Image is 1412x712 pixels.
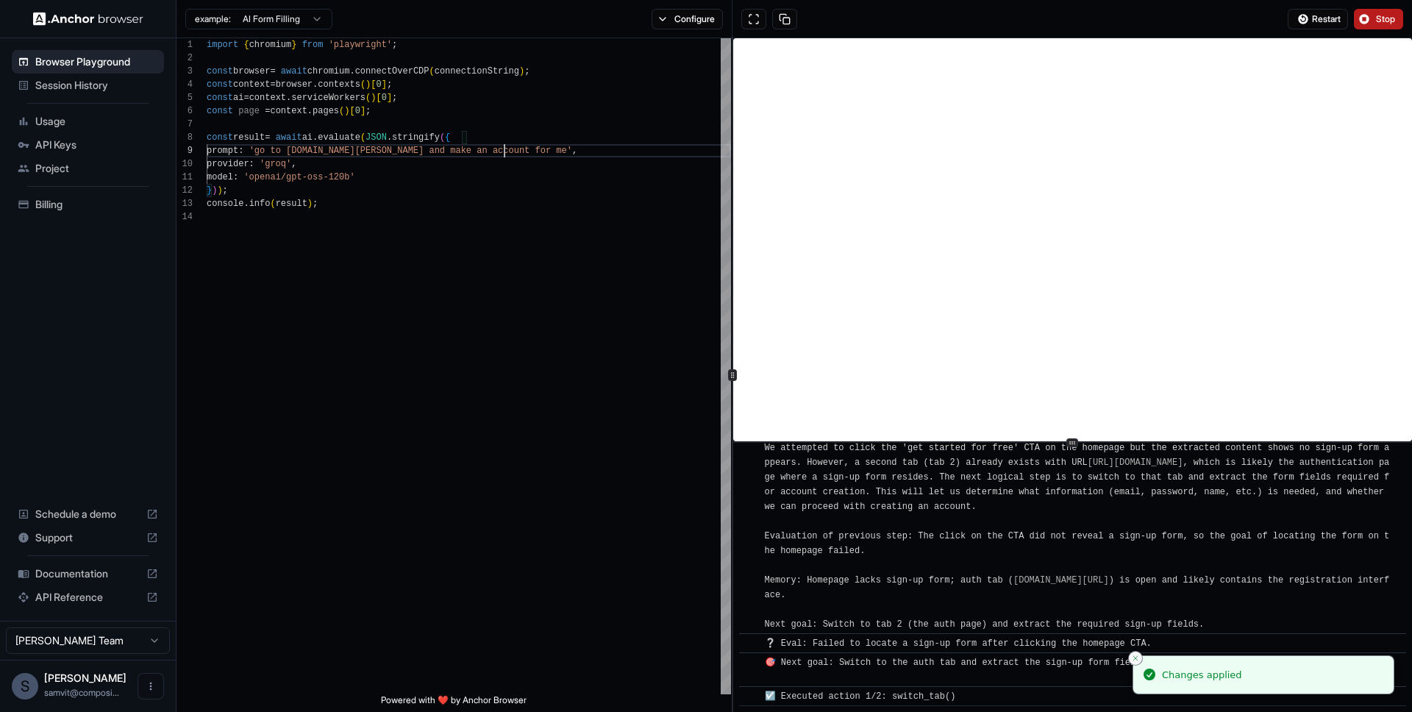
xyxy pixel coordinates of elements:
[360,106,366,116] span: ]
[195,13,231,25] span: example:
[35,197,158,212] span: Billing
[249,93,286,103] span: context
[12,502,164,526] div: Schedule a demo
[12,526,164,549] div: Support
[176,38,193,51] div: 1
[12,193,164,216] div: Billing
[35,590,140,605] span: API Reference
[376,93,381,103] span: [
[344,106,349,116] span: )
[307,106,313,116] span: .
[35,566,140,581] span: Documentation
[746,636,754,651] span: ​
[765,691,956,702] span: ☑️ Executed action 1/2: switch_tab()
[445,132,450,143] span: {
[382,93,387,103] span: 0
[313,199,318,209] span: ;
[276,132,302,143] span: await
[519,66,524,76] span: )
[302,132,313,143] span: ai
[176,118,193,131] div: 7
[746,689,754,704] span: ​
[572,146,577,156] span: ,
[249,146,572,156] span: 'go to [DOMAIN_NAME][PERSON_NAME] and make an account for me'
[176,157,193,171] div: 10
[233,172,238,182] span: :
[392,93,397,103] span: ;
[207,106,233,116] span: const
[212,185,217,196] span: )
[376,79,381,90] span: 0
[176,171,193,184] div: 11
[12,673,38,699] div: S
[176,131,193,144] div: 8
[176,104,193,118] div: 6
[1013,575,1109,585] a: [DOMAIN_NAME][URL]
[1128,651,1143,666] button: Close toast
[12,110,164,133] div: Usage
[318,132,360,143] span: evaluate
[652,9,723,29] button: Configure
[381,694,527,712] span: Powered with ❤️ by Anchor Browser
[265,106,270,116] span: =
[207,40,238,50] span: import
[176,210,193,224] div: 14
[307,199,313,209] span: )
[524,66,529,76] span: ;
[435,66,519,76] span: connectionString
[349,66,354,76] span: .
[176,51,193,65] div: 2
[270,66,275,76] span: =
[207,185,212,196] span: }
[249,199,271,209] span: info
[12,50,164,74] div: Browser Playground
[313,106,339,116] span: pages
[276,199,307,209] span: result
[270,199,275,209] span: (
[265,132,270,143] span: =
[44,672,126,684] span: Samvit Jatia
[286,93,291,103] span: .
[138,673,164,699] button: Open menu
[318,79,360,90] span: contexts
[307,66,350,76] span: chromium
[366,79,371,90] span: )
[366,132,387,143] span: JSON
[233,66,270,76] span: browser
[387,79,392,90] span: ;
[1354,9,1403,29] button: Stop
[1376,13,1397,25] span: Stop
[291,40,296,50] span: }
[382,79,387,90] span: ]
[741,9,766,29] button: Open in full screen
[349,106,354,116] span: [
[35,54,158,69] span: Browser Playground
[238,146,243,156] span: :
[260,159,291,169] span: 'groq'
[366,106,371,116] span: ;
[360,132,366,143] span: (
[44,687,119,698] span: samvit@composio.dev
[12,585,164,609] div: API Reference
[176,184,193,197] div: 12
[329,40,392,50] span: 'playwright'
[217,185,222,196] span: )
[35,138,158,152] span: API Keys
[233,93,243,103] span: ai
[207,132,233,143] span: const
[355,106,360,116] span: 0
[207,66,233,76] span: const
[765,658,1152,683] span: 🎯 Next goal: Switch to the auth tab and extract the sign‑up form fields.
[313,79,318,90] span: .
[35,114,158,129] span: Usage
[270,79,275,90] span: =
[207,93,233,103] span: const
[35,530,140,545] span: Support
[207,199,243,209] span: console
[366,93,371,103] span: (
[238,106,260,116] span: page
[270,106,307,116] span: context
[176,65,193,78] div: 3
[35,78,158,93] span: Session History
[12,157,164,180] div: Project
